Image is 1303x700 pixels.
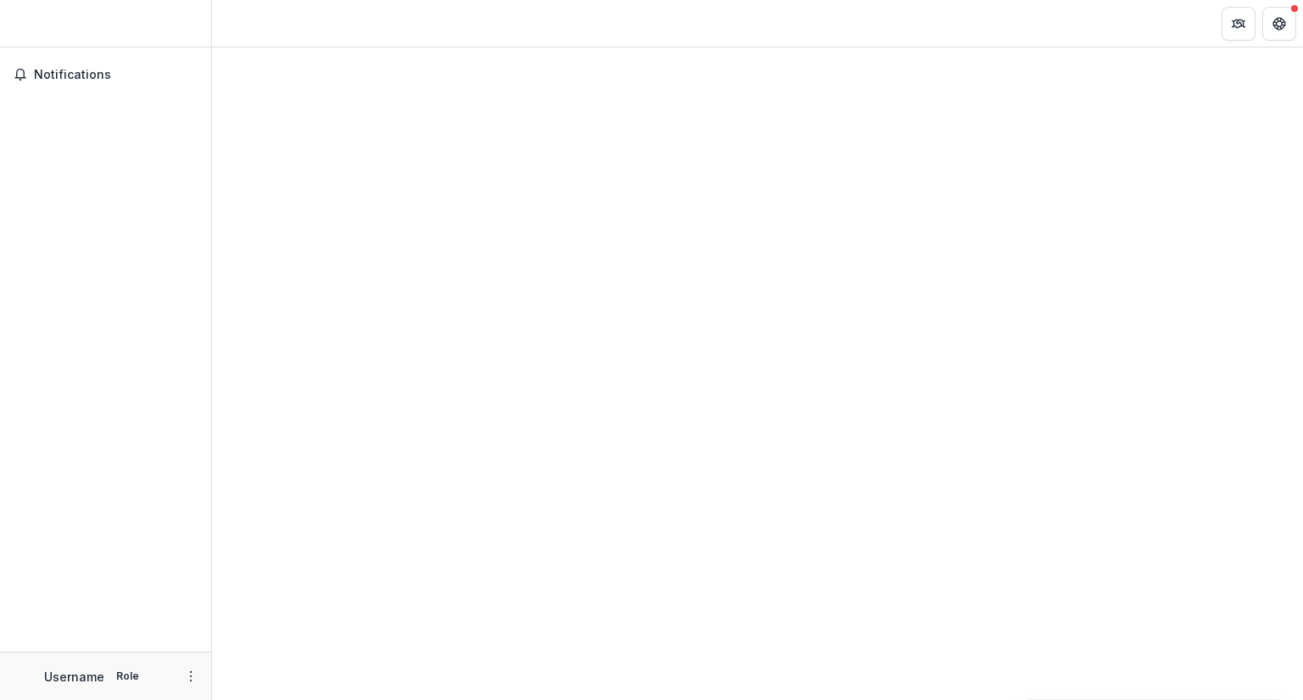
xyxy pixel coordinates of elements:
span: Notifications [34,68,198,82]
button: Notifications [7,61,204,88]
button: Partners [1222,7,1255,41]
button: More [181,666,201,686]
p: Username [44,668,104,686]
p: Role [111,669,144,684]
button: Get Help [1262,7,1296,41]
